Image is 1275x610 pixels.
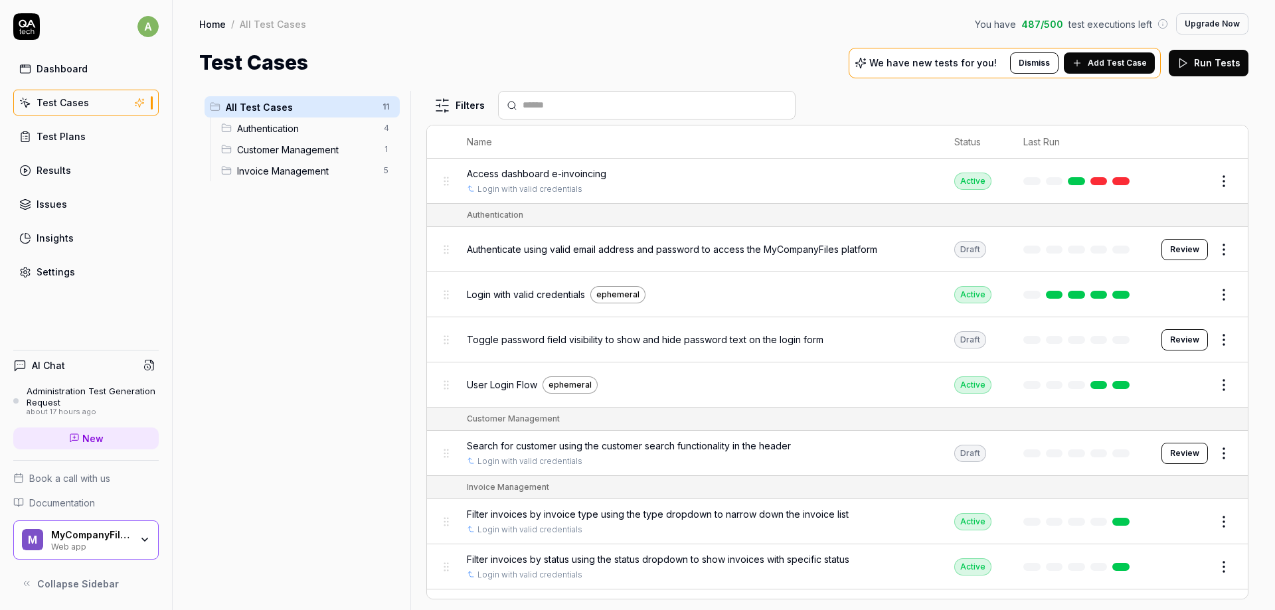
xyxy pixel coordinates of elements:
[467,481,549,493] div: Invoice Management
[379,163,394,179] span: 5
[37,96,89,110] div: Test Cases
[13,157,159,183] a: Results
[427,544,1248,589] tr: Filter invoices by status using the status dropdown to show invoices with specific statusLogin wi...
[27,386,159,408] div: Administration Test Generation Request
[427,159,1248,204] tr: Access dashboard e-invoincingLogin with valid credentialsActive
[954,513,991,530] div: Active
[82,431,104,445] span: New
[13,90,159,115] a: Test Cases
[477,569,582,581] a: Login with valid credentials
[467,333,823,346] span: Toggle password field visibility to show and hide password text on the login form
[237,121,376,135] span: Authentication
[13,471,159,485] a: Book a call with us
[1088,57,1147,69] span: Add Test Case
[954,173,991,190] div: Active
[37,163,71,177] div: Results
[427,317,1248,362] tr: Toggle password field visibility to show and hide password text on the login formDraftReview
[29,471,110,485] span: Book a call with us
[1169,50,1248,76] button: Run Tests
[37,197,67,211] div: Issues
[427,431,1248,476] tr: Search for customer using the customer search functionality in the headerLogin with valid credent...
[216,160,400,181] div: Drag to reorderInvoice Management5
[237,164,376,178] span: Invoice Management
[137,13,159,40] button: a
[975,17,1016,31] span: You have
[216,139,400,160] div: Drag to reorderCustomer Management1
[13,427,159,449] a: New
[27,408,159,417] div: about 17 hours ago
[51,540,131,551] div: Web app
[13,259,159,285] a: Settings
[231,17,234,31] div: /
[13,520,159,560] button: MMyCompanyFilesWeb app
[477,524,582,536] a: Login with valid credentials
[32,358,65,372] h4: AI Chat
[869,58,997,68] p: We have new tests for you!
[427,272,1248,317] tr: Login with valid credentialsephemeralActive
[590,286,645,303] div: ephemeral
[37,265,75,279] div: Settings
[954,241,986,258] div: Draft
[37,129,86,143] div: Test Plans
[467,413,560,425] div: Customer Management
[216,117,400,139] div: Drag to reorderAuthentication4
[467,209,523,221] div: Authentication
[1010,52,1059,74] button: Dismiss
[1068,17,1152,31] span: test executions left
[1161,239,1208,260] button: Review
[1064,52,1155,74] button: Add Test Case
[137,16,159,37] span: a
[1161,329,1208,350] button: Review
[1161,443,1208,464] button: Review
[1010,125,1148,159] th: Last Run
[379,141,394,157] span: 1
[226,100,375,114] span: All Test Cases
[477,455,582,467] a: Login with valid credentials
[240,17,306,31] div: All Test Cases
[37,231,74,245] div: Insights
[379,120,394,136] span: 4
[13,570,159,597] button: Collapse Sidebar
[477,183,582,195] a: Login with valid credentials
[954,376,991,394] div: Active
[467,552,849,566] span: Filter invoices by status using the status dropdown to show invoices with specific status
[426,92,493,119] button: Filters
[467,507,849,521] span: Filter invoices by invoice type using the type dropdown to narrow down the invoice list
[37,577,119,591] span: Collapse Sidebar
[467,439,791,453] span: Search for customer using the customer search functionality in the header
[22,529,43,550] span: M
[467,287,585,301] span: Login with valid credentials
[29,496,95,510] span: Documentation
[37,62,88,76] div: Dashboard
[377,99,394,115] span: 11
[13,496,159,510] a: Documentation
[543,376,598,394] div: ephemeral
[467,378,537,392] span: User Login Flow
[427,227,1248,272] tr: Authenticate using valid email address and password to access the MyCompanyFiles platformDraftReview
[13,123,159,149] a: Test Plans
[51,529,131,541] div: MyCompanyFiles
[954,286,991,303] div: Active
[954,445,986,462] div: Draft
[199,17,226,31] a: Home
[467,242,877,256] span: Authenticate using valid email address and password to access the MyCompanyFiles platform
[13,56,159,82] a: Dashboard
[427,362,1248,408] tr: User Login FlowephemeralActive
[13,386,159,416] a: Administration Test Generation Requestabout 17 hours ago
[1176,13,1248,35] button: Upgrade Now
[13,191,159,217] a: Issues
[237,143,376,157] span: Customer Management
[454,125,942,159] th: Name
[954,558,991,575] div: Active
[1021,17,1063,31] span: 487 / 500
[941,125,1010,159] th: Status
[427,499,1248,544] tr: Filter invoices by invoice type using the type dropdown to narrow down the invoice listLogin with...
[954,331,986,348] div: Draft
[13,225,159,251] a: Insights
[467,167,606,181] span: Access dashboard e-invoincing
[199,48,308,78] h1: Test Cases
